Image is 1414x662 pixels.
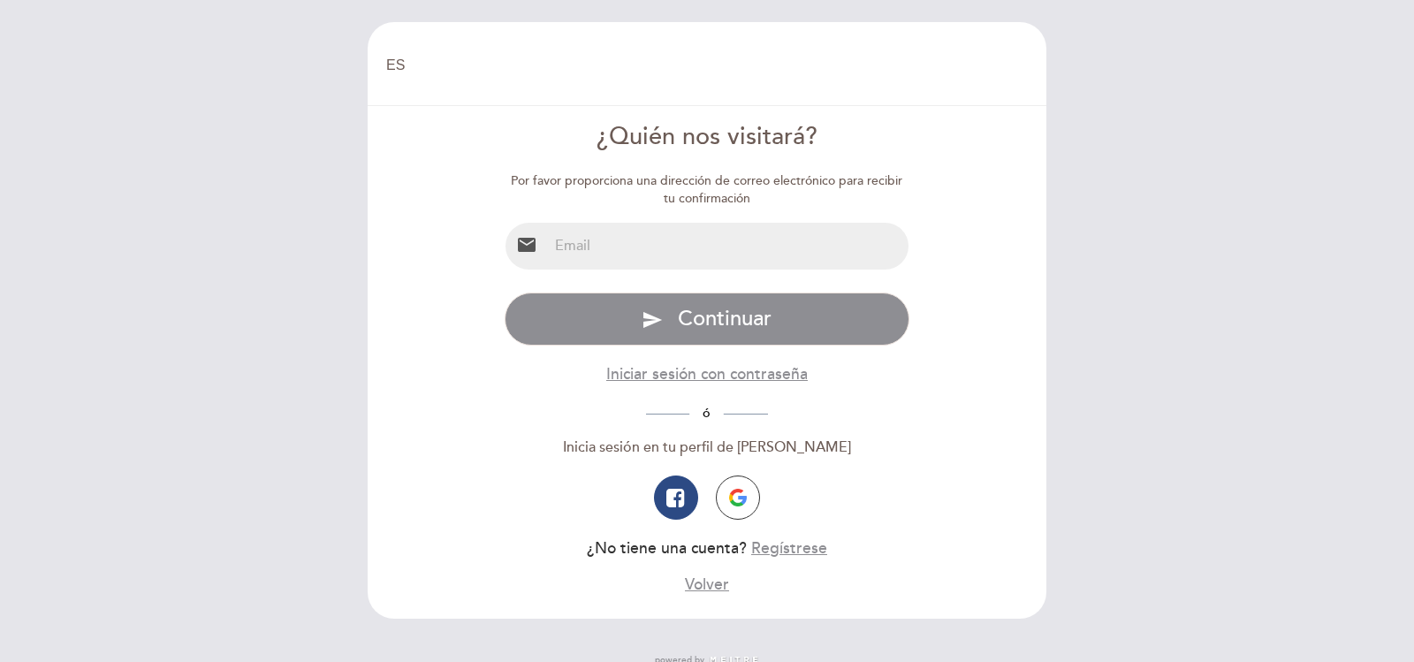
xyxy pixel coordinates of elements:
button: Volver [685,574,729,596]
img: icon-google.png [729,489,747,506]
input: Email [548,223,909,270]
i: send [642,309,663,331]
button: Regístrese [751,537,827,559]
div: Por favor proporciona una dirección de correo electrónico para recibir tu confirmación [505,172,910,208]
span: Continuar [678,306,772,331]
span: ¿No tiene una cuenta? [587,539,747,558]
div: Inicia sesión en tu perfil de [PERSON_NAME] [505,438,910,458]
button: Iniciar sesión con contraseña [606,363,808,385]
button: send Continuar [505,293,910,346]
div: ¿Quién nos visitará? [505,120,910,155]
i: email [516,234,537,255]
span: ó [689,406,724,421]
